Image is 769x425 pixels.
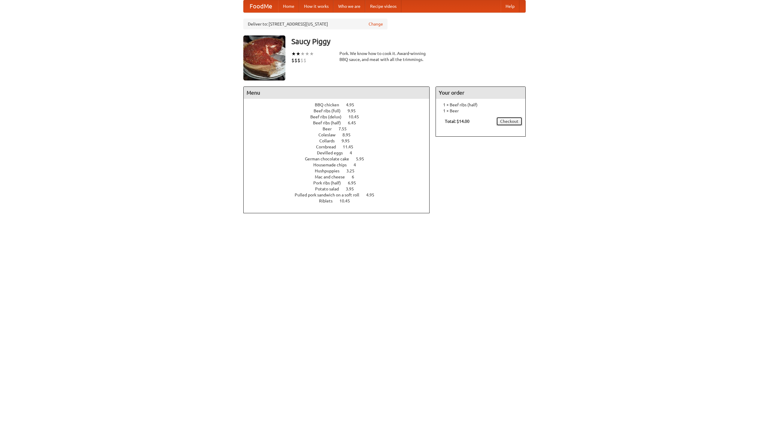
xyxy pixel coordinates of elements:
h3: Saucy Piggy [291,35,526,47]
span: 10.45 [339,199,356,203]
li: $ [297,57,300,64]
h4: Your order [436,87,525,99]
span: Collards [319,138,341,143]
li: 1 × Beer [439,108,522,114]
span: Coleslaw [318,132,342,137]
a: Home [278,0,299,12]
a: Hushpuppies 3.25 [315,168,366,173]
a: BBQ chicken 4.95 [315,102,365,107]
li: 1 × Beef ribs (half) [439,102,522,108]
a: Beef ribs (delux) 10.45 [310,114,370,119]
span: 4.95 [366,193,380,197]
span: 9.95 [342,138,356,143]
span: 10.45 [348,114,365,119]
img: angular.jpg [243,35,285,80]
div: Pork. We know how to cook it. Award-winning BBQ sauce, and meat with all the trimmings. [339,50,430,62]
h4: Menu [244,87,429,99]
span: 9.95 [348,108,362,113]
a: Housemade chips 4 [313,162,367,167]
span: 7.55 [339,126,353,131]
span: Devilled eggs [317,150,349,155]
li: $ [294,57,297,64]
span: Beef ribs (delux) [310,114,348,119]
span: Hushpuppies [315,168,345,173]
a: How it works [299,0,333,12]
span: Pulled pork sandwich on a soft roll [295,193,365,197]
span: Pork ribs (half) [313,181,347,185]
span: 4 [354,162,362,167]
li: ★ [305,50,309,57]
li: ★ [300,50,305,57]
li: $ [303,57,306,64]
a: Help [501,0,519,12]
li: $ [300,57,303,64]
a: Cornbread 11.45 [316,144,364,149]
span: 11.45 [343,144,359,149]
a: Beef ribs (full) 9.95 [314,108,367,113]
span: BBQ chicken [315,102,345,107]
li: $ [291,57,294,64]
a: FoodMe [244,0,278,12]
span: 3.95 [346,187,360,191]
a: Beer 7.55 [323,126,358,131]
b: Total: $14.00 [445,119,470,124]
a: Change [369,21,383,27]
a: Potato salad 3.95 [315,187,365,191]
span: 3.25 [346,168,360,173]
span: Beer [323,126,338,131]
span: Mac and cheese [315,175,351,179]
span: 6 [352,175,360,179]
a: Mac and cheese 6 [315,175,365,179]
a: Collards 9.95 [319,138,361,143]
span: 8.95 [342,132,357,137]
a: Recipe videos [365,0,401,12]
span: Riblets [319,199,339,203]
span: 6.95 [348,181,362,185]
div: Deliver to: [STREET_ADDRESS][US_STATE] [243,19,388,29]
span: German chocolate cake [305,156,355,161]
span: Housemade chips [313,162,353,167]
a: German chocolate cake 5.95 [305,156,375,161]
a: Pork ribs (half) 6.95 [313,181,367,185]
a: Devilled eggs 4 [317,150,363,155]
span: 6.45 [348,120,362,125]
span: Cornbread [316,144,342,149]
li: ★ [291,50,296,57]
span: 4.95 [346,102,360,107]
a: Riblets 10.45 [319,199,361,203]
span: 5.95 [356,156,370,161]
li: ★ [309,50,314,57]
span: 4 [350,150,358,155]
a: Who we are [333,0,365,12]
a: Beef ribs (half) 6.45 [313,120,367,125]
span: Beef ribs (full) [314,108,347,113]
span: Beef ribs (half) [313,120,347,125]
a: Coleslaw 8.95 [318,132,362,137]
a: Pulled pork sandwich on a soft roll 4.95 [295,193,385,197]
a: Checkout [496,117,522,126]
li: ★ [296,50,300,57]
span: Potato salad [315,187,345,191]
